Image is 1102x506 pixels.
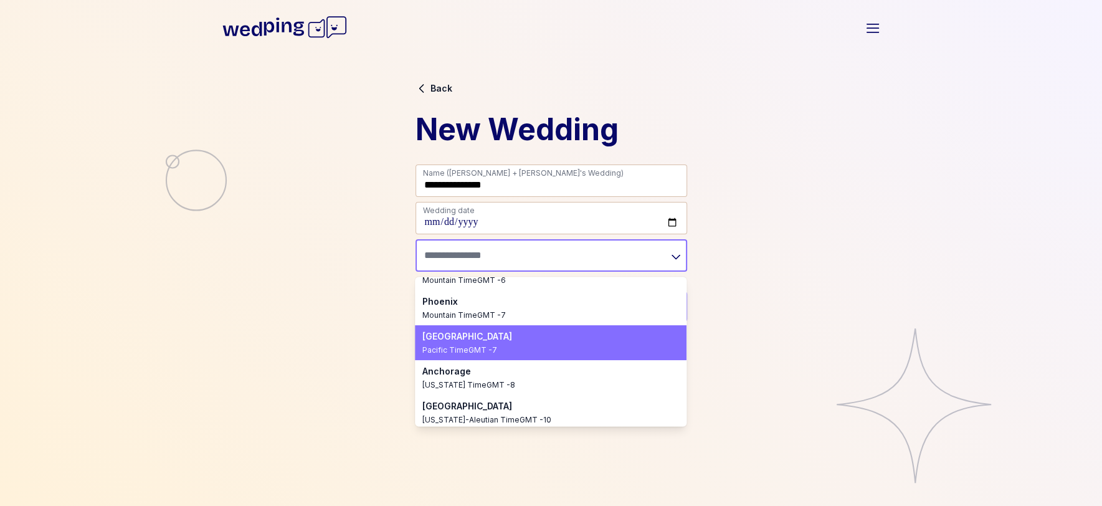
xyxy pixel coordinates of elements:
div: [US_STATE]-Aleutian Time GMT -10 [422,415,664,425]
div: Mountain Time GMT -6 [422,275,664,285]
div: [US_STATE] Time GMT -8 [422,380,664,390]
div: Anchorage [422,365,664,378]
input: Name (e.g. Sam + Robin's Wedding) [416,165,687,197]
div: Pacific Time GMT -7 [422,345,664,355]
span: Back [430,84,452,93]
div: Phoenix [422,295,664,308]
h1: New Wedding [416,115,687,145]
div: [GEOGRAPHIC_DATA] [422,330,664,343]
button: Back [416,82,452,95]
div: [GEOGRAPHIC_DATA] [422,400,664,413]
div: Mountain Time GMT -7 [422,310,664,320]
